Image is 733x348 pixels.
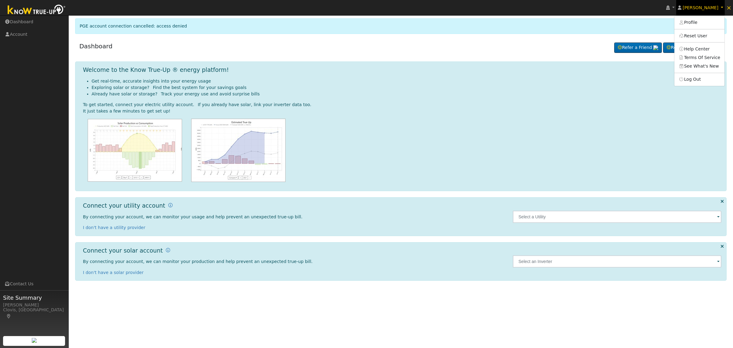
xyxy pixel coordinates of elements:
[75,18,727,34] div: PGE account connection cancelled: access denied
[92,78,722,84] li: Get real-time, accurate insights into your energy usage
[674,31,724,40] a: Reset User
[513,211,721,223] input: Select a Utility
[83,270,144,275] a: I don't have a solar provider
[83,66,229,73] h1: Welcome to the Know True-Up ® energy platform!
[674,75,724,84] a: Log Out
[83,202,165,209] h1: Connect your utility account
[79,43,113,50] a: Dashboard
[726,4,731,11] span: ×
[674,18,724,27] a: Profile
[683,5,718,10] span: [PERSON_NAME]
[83,259,313,264] span: By connecting your account, we can monitor your production and help prevent an unexpected true-up...
[92,91,722,97] li: Already have solar or storage? Track your energy use and avoid surprise bills
[83,214,303,219] span: By connecting your account, we can monitor your usage and help prevent an unexpected true-up bill.
[513,255,721,268] input: Select an Inverter
[83,102,722,108] div: To get started, connect your electric utility account. If you already have solar, link your inver...
[83,247,163,254] h1: Connect your solar account
[3,307,65,320] div: Clovis, [GEOGRAPHIC_DATA]
[83,225,145,230] a: I don't have a utility provider
[663,43,722,53] a: Request a Cleaning
[674,45,724,53] a: Help Center
[674,53,724,62] a: Terms Of Service
[83,108,722,114] div: It just takes a few minutes to get set up!
[5,3,69,17] img: Know True-Up
[653,45,658,50] img: retrieve
[614,43,662,53] a: Refer a Friend
[92,84,722,91] li: Exploring solar or storage? Find the best system for your savings goals
[3,294,65,302] span: Site Summary
[6,314,12,319] a: Map
[3,302,65,308] div: [PERSON_NAME]
[32,338,37,343] img: retrieve
[674,62,724,70] a: See What's New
